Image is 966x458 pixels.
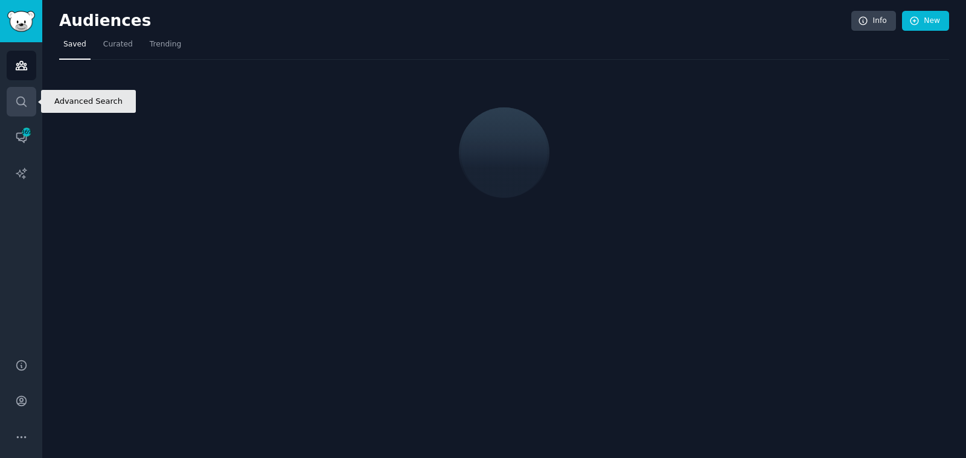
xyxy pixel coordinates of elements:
span: Saved [63,39,86,50]
a: 369 [7,122,36,152]
span: Trending [150,39,181,50]
img: GummySearch logo [7,11,35,32]
span: 369 [21,128,32,136]
a: Info [851,11,896,31]
span: Curated [103,39,133,50]
a: Saved [59,35,91,60]
h2: Audiences [59,11,851,31]
a: New [902,11,949,31]
a: Curated [99,35,137,60]
a: Trending [146,35,185,60]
